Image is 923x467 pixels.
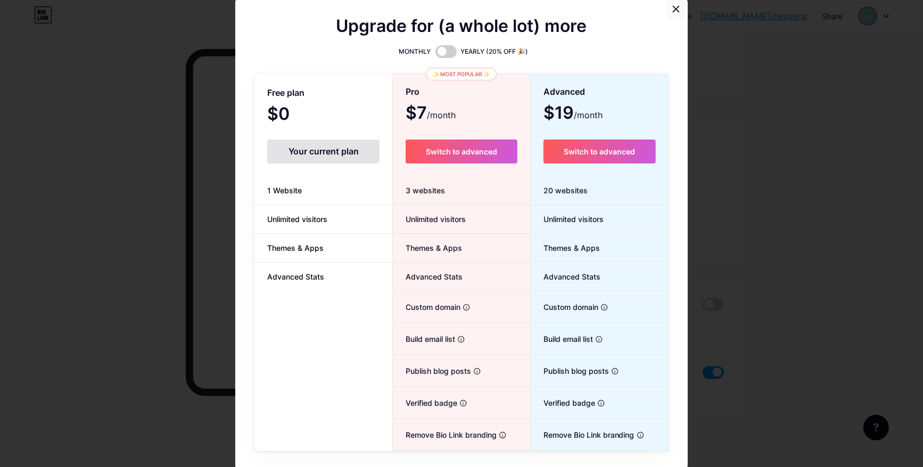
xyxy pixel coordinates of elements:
[426,68,497,80] div: ✨ Most popular ✨
[399,46,431,57] span: MONTHLY
[531,271,600,282] span: Advanced Stats
[393,397,457,408] span: Verified badge
[254,271,337,282] span: Advanced Stats
[564,147,635,156] span: Switch to advanced
[254,242,336,253] span: Themes & Apps
[426,147,497,156] span: Switch to advanced
[461,46,529,57] span: YEARLY (20% OFF 🎉)
[543,83,585,101] span: Advanced
[531,333,593,345] span: Build email list
[393,271,463,282] span: Advanced Stats
[267,108,318,122] span: $0
[336,20,587,32] span: Upgrade for (a whole lot) more
[267,84,304,102] span: Free plan
[393,242,462,253] span: Themes & Apps
[406,106,456,121] span: $7
[574,109,603,121] span: /month
[406,140,517,163] button: Switch to advanced
[531,214,604,225] span: Unlimited visitors
[531,429,634,440] span: Remove Bio Link branding
[393,214,466,225] span: Unlimited visitors
[393,301,460,313] span: Custom domain
[531,365,609,376] span: Publish blog posts
[393,365,471,376] span: Publish blog posts
[427,109,456,121] span: /month
[406,83,419,101] span: Pro
[543,106,603,121] span: $19
[543,140,656,163] button: Switch to advanced
[531,301,598,313] span: Custom domain
[531,242,600,253] span: Themes & Apps
[393,429,497,440] span: Remove Bio Link branding
[254,185,315,196] span: 1 Website
[254,214,340,225] span: Unlimited visitors
[393,176,530,205] div: 3 websites
[267,140,380,163] div: Your current plan
[393,333,455,345] span: Build email list
[531,176,669,205] div: 20 websites
[531,397,595,408] span: Verified badge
